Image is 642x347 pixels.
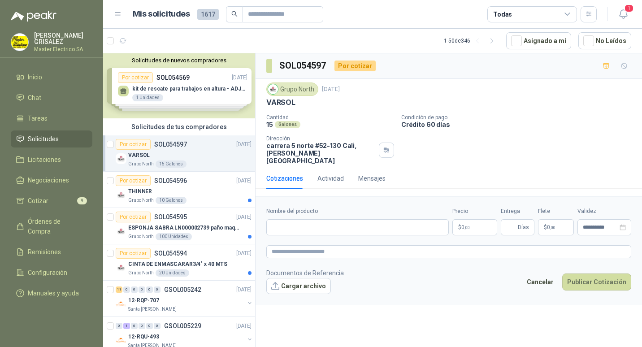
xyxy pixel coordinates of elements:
p: Condición de pago [401,114,638,121]
span: ,00 [464,225,470,230]
span: Inicio [28,72,42,82]
img: Company Logo [116,335,126,346]
button: Asignado a mi [506,32,571,49]
a: Por cotizarSOL054597[DATE] Company LogoVARSOLGrupo North15 Galones [103,135,255,172]
a: Chat [11,89,92,106]
p: VARSOL [266,98,295,107]
span: 1617 [197,9,219,20]
span: search [231,11,238,17]
a: Licitaciones [11,151,92,168]
div: Por cotizar [116,248,151,259]
span: Remisiones [28,247,61,257]
div: 1 - 50 de 346 [444,34,499,48]
button: 1 [615,6,631,22]
p: Cantidad [266,114,394,121]
div: 20 Unidades [156,269,189,277]
span: Días [518,220,529,235]
div: Por cotizar [334,61,376,71]
div: 0 [123,286,130,293]
img: Company Logo [116,226,126,237]
p: SOL054597 [154,141,187,147]
p: Documentos de Referencia [266,268,344,278]
a: Negociaciones [11,172,92,189]
div: Todas [493,9,512,19]
p: Grupo North [128,233,154,240]
button: No Leídos [578,32,631,49]
button: Solicitudes de nuevos compradores [107,57,252,64]
p: 12-RQU-493 [128,333,159,341]
div: 0 [131,286,138,293]
div: 0 [146,286,153,293]
a: Configuración [11,264,92,281]
span: 1 [624,4,634,13]
p: ESPONJA SABRA LN000002739 paño maquina 3m 14cm x10 m [128,224,240,232]
a: Por cotizarSOL054594[DATE] Company LogoCINTA DE ENMASCARAR3/4" x 40 MTSGrupo North20 Unidades [103,244,255,281]
p: GSOL005242 [164,286,201,293]
p: [DATE] [322,85,340,94]
p: 15 [266,121,273,128]
img: Logo peakr [11,11,56,22]
span: Manuales y ayuda [28,288,79,298]
p: $ 0,00 [538,219,574,235]
p: Grupo North [128,160,154,168]
label: Flete [538,207,574,216]
div: Solicitudes de nuevos compradoresPor cotizarSOL054569[DATE] kit de rescate para trabajos en altur... [103,53,255,118]
p: [DATE] [236,140,252,149]
span: Solicitudes [28,134,59,144]
a: Solicitudes [11,130,92,147]
h1: Mis solicitudes [133,8,190,21]
p: [DATE] [236,249,252,258]
div: Por cotizar [116,139,151,150]
div: Grupo North [266,82,318,96]
p: Grupo North [128,197,154,204]
a: 11 0 0 0 0 0 GSOL005242[DATE] Company Logo12-RQP-707Santa [PERSON_NAME] [116,284,253,313]
label: Validez [577,207,631,216]
span: Licitaciones [28,155,61,165]
img: Company Logo [11,34,28,51]
div: 0 [116,323,122,329]
div: Galones [275,121,300,128]
h3: SOL054597 [279,59,327,73]
div: 0 [154,323,160,329]
div: 1 [123,323,130,329]
span: Negociaciones [28,175,69,185]
img: Company Logo [116,190,126,200]
p: CINTA DE ENMASCARAR3/4" x 40 MTS [128,260,227,269]
span: Chat [28,93,41,103]
p: SOL054594 [154,250,187,256]
div: Mensajes [358,173,386,183]
p: Dirección [266,135,375,142]
p: SOL054595 [154,214,187,220]
div: 0 [139,286,145,293]
div: Cotizaciones [266,173,303,183]
p: 12-RQP-707 [128,296,159,305]
a: Tareas [11,110,92,127]
a: Cotizar9 [11,192,92,209]
p: [DATE] [236,213,252,221]
p: [DATE] [236,322,252,330]
p: $0,00 [452,219,497,235]
label: Precio [452,207,497,216]
div: 0 [146,323,153,329]
span: Tareas [28,113,48,123]
p: [DATE] [236,177,252,185]
button: Cargar archivo [266,278,331,294]
div: 15 Galones [156,160,187,168]
a: Inicio [11,69,92,86]
span: 0 [547,225,555,230]
a: Remisiones [11,243,92,260]
a: Por cotizarSOL054596[DATE] Company LogoTHINNERGrupo North10 Galones [103,172,255,208]
div: Actividad [317,173,344,183]
span: Cotizar [28,196,48,206]
p: Santa [PERSON_NAME] [128,306,177,313]
span: 9 [77,197,87,204]
span: Órdenes de Compra [28,217,84,236]
div: 10 Galones [156,197,187,204]
p: [PERSON_NAME] GRISALEZ [34,32,92,45]
a: Manuales y ayuda [11,285,92,302]
div: 0 [131,323,138,329]
button: Cancelar [522,273,559,291]
div: 100 Unidades [156,233,192,240]
div: 0 [154,286,160,293]
p: THINNER [128,187,152,196]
